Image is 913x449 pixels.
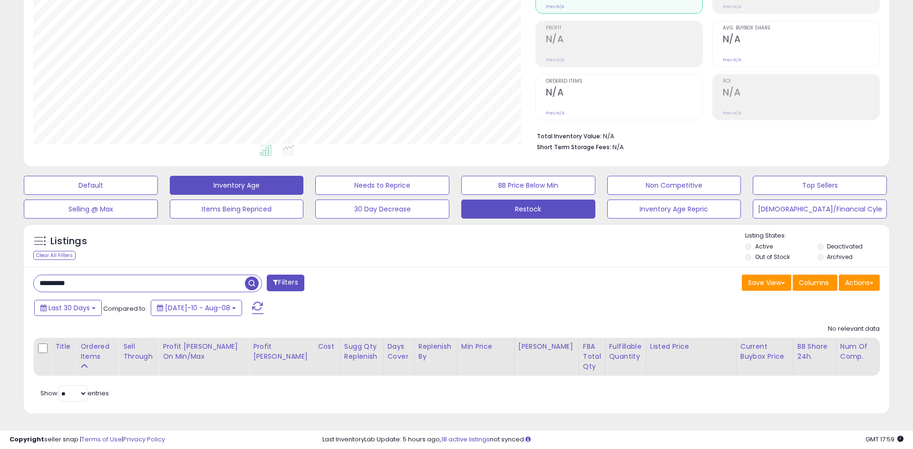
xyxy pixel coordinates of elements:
[583,342,601,372] div: FBA Total Qty
[546,57,564,63] small: Prev: N/A
[165,303,230,313] span: [DATE]-10 - Aug-08
[170,200,304,219] button: Items Being Repriced
[315,200,449,219] button: 30 Day Decrease
[546,26,702,31] span: Profit
[418,342,453,362] div: Replenish By
[10,435,44,444] strong: Copyright
[55,342,72,352] div: Title
[103,304,147,313] span: Compared to:
[546,87,702,100] h2: N/A
[755,253,790,261] label: Out of Stock
[745,231,889,240] p: Listing States:
[123,435,165,444] a: Privacy Policy
[723,26,879,31] span: Avg. Buybox Share
[518,342,575,352] div: [PERSON_NAME]
[388,342,410,362] div: Days Cover
[755,242,773,250] label: Active
[322,435,903,444] div: Last InventoryLab Update: 5 hours ago, not synced.
[123,342,155,362] div: Sell Through
[607,176,741,195] button: Non Competitive
[49,303,90,313] span: Last 30 Days
[839,275,880,291] button: Actions
[344,342,379,362] div: Sugg Qty Replenish
[33,251,76,260] div: Clear All Filters
[723,34,879,47] h2: N/A
[723,4,741,10] small: Prev: N/A
[546,79,702,84] span: Ordered Items
[827,253,853,261] label: Archived
[24,200,158,219] button: Selling @ Max
[742,275,791,291] button: Save View
[24,176,158,195] button: Default
[441,435,490,444] a: 18 active listings
[609,342,642,362] div: Fulfillable Quantity
[723,87,879,100] h2: N/A
[34,300,102,316] button: Last 30 Days
[461,176,595,195] button: BB Price Below Min
[840,342,875,362] div: Num of Comp.
[828,325,880,334] div: No relevant data
[315,176,449,195] button: Needs to Reprice
[340,338,383,376] th: Please note that this number is a calculation based on your required days of coverage and your ve...
[10,435,165,444] div: seller snap | |
[753,200,887,219] button: [DEMOGRAPHIC_DATA]/Financial Cyle
[267,275,304,291] button: Filters
[461,200,595,219] button: Restock
[537,132,602,140] b: Total Inventory Value:
[546,110,564,116] small: Prev: N/A
[537,130,873,141] li: N/A
[80,342,115,362] div: Ordered Items
[170,176,304,195] button: Inventory Age
[612,143,624,152] span: N/A
[607,200,741,219] button: Inventory Age Repric
[723,79,879,84] span: ROI
[753,176,887,195] button: Top Sellers
[159,338,249,376] th: The percentage added to the cost of goods (COGS) that forms the calculator for Min & Max prices.
[318,342,336,352] div: Cost
[797,342,832,362] div: BB Share 24h.
[81,435,122,444] a: Terms of Use
[740,342,789,362] div: Current Buybox Price
[253,342,310,362] div: Profit [PERSON_NAME]
[151,300,242,316] button: [DATE]-10 - Aug-08
[537,143,611,151] b: Short Term Storage Fees:
[163,342,245,362] div: Profit [PERSON_NAME] on Min/Max
[50,235,87,248] h5: Listings
[723,110,741,116] small: Prev: N/A
[865,435,903,444] span: 2025-09-8 17:59 GMT
[723,57,741,63] small: Prev: N/A
[827,242,863,250] label: Deactivated
[40,389,109,398] span: Show: entries
[546,4,564,10] small: Prev: N/A
[650,342,732,352] div: Listed Price
[546,34,702,47] h2: N/A
[461,342,510,352] div: Min Price
[799,278,829,287] span: Columns
[793,275,837,291] button: Columns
